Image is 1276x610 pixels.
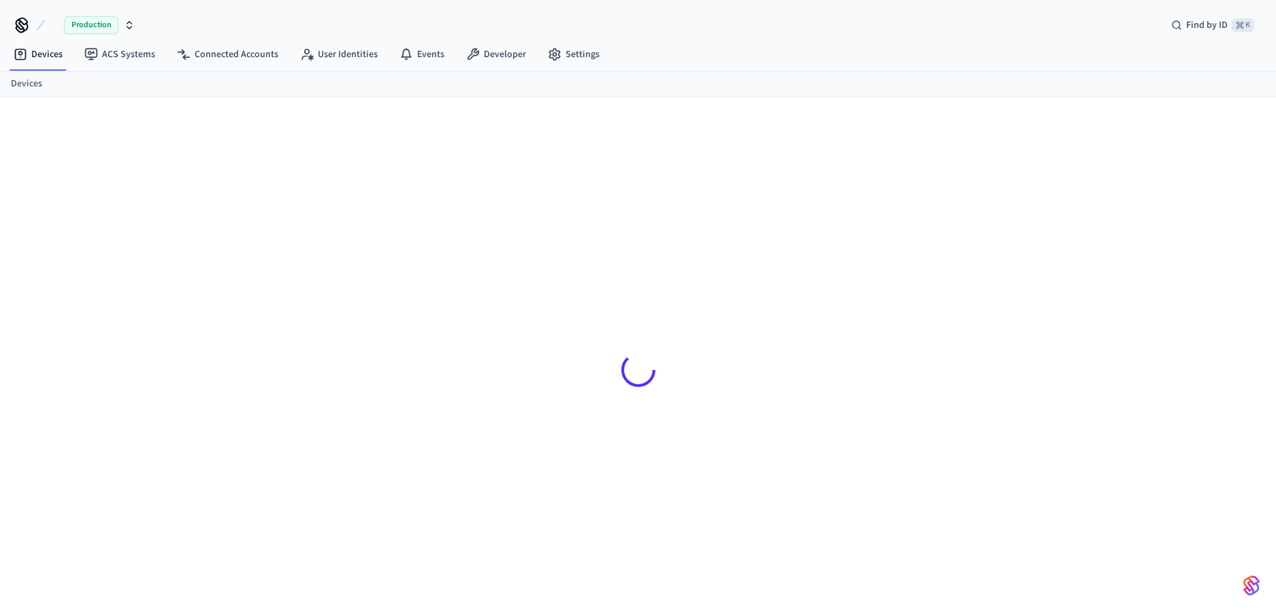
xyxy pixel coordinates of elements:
span: Production [64,16,118,34]
a: Devices [11,77,42,91]
a: Devices [3,42,73,67]
a: Events [389,42,455,67]
a: Developer [455,42,537,67]
a: ACS Systems [73,42,166,67]
a: Settings [537,42,610,67]
span: ⌘ K [1232,18,1254,32]
a: Connected Accounts [166,42,289,67]
img: SeamLogoGradient.69752ec5.svg [1243,575,1260,596]
div: Find by ID⌘ K [1160,13,1265,37]
a: User Identities [289,42,389,67]
span: Find by ID [1186,18,1228,32]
